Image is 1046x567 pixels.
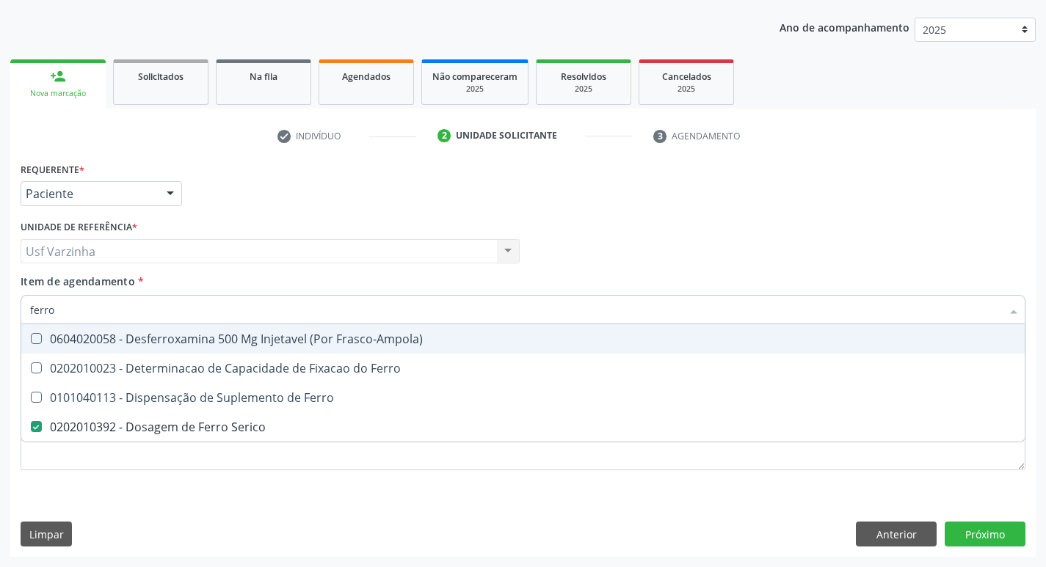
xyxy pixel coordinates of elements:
[30,392,1016,403] div: 0101040113 - Dispensação de Suplemento de Ferro
[856,522,937,546] button: Anterior
[662,70,711,83] span: Cancelados
[30,295,1001,324] input: Buscar por procedimentos
[26,186,152,201] span: Paciente
[30,362,1016,374] div: 0202010023 - Determinacao de Capacidade de Fixacao do Ferro
[432,84,517,95] div: 2025
[30,421,1016,433] div: 0202010392 - Dosagem de Ferro Serico
[250,70,277,83] span: Na fila
[437,129,451,142] div: 2
[21,216,137,239] label: Unidade de referência
[138,70,184,83] span: Solicitados
[21,158,84,181] label: Requerente
[547,84,620,95] div: 2025
[561,70,606,83] span: Resolvidos
[21,274,135,288] span: Item de agendamento
[50,68,66,84] div: person_add
[456,129,557,142] div: Unidade solicitante
[342,70,391,83] span: Agendados
[780,18,909,36] p: Ano de acompanhamento
[432,70,517,83] span: Não compareceram
[21,88,95,99] div: Nova marcação
[945,522,1025,546] button: Próximo
[30,333,1016,345] div: 0604020058 - Desferroxamina 500 Mg Injetavel (Por Frasco-Ampola)
[650,84,723,95] div: 2025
